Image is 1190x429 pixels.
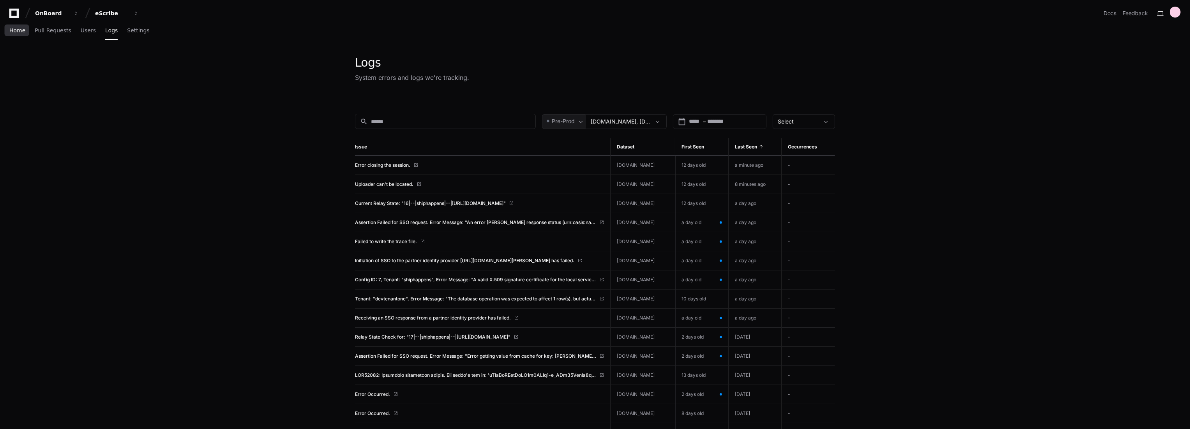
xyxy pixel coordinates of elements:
[781,138,835,156] th: Occurrences
[355,200,604,207] a: Current Relay State: "16|--|shiphappens|--|[URL][DOMAIN_NAME]"
[788,315,790,321] span: -
[611,385,675,404] td: [DOMAIN_NAME]
[675,385,729,404] td: 2 days old
[682,144,704,150] span: First Seen
[9,28,25,33] span: Home
[355,73,469,82] div: System errors and logs we're tracking.
[729,194,782,213] td: a day ago
[355,296,596,302] span: Tenant: "devtenantone", Error Message: "The database operation was expected to affect 1 row(s), b...
[729,404,782,423] td: [DATE]
[355,410,604,417] a: Error Occurred.
[611,194,675,213] td: [DOMAIN_NAME]
[1123,9,1148,17] button: Feedback
[729,175,782,194] td: 8 minutes ago
[788,162,790,168] span: -
[788,372,790,378] span: -
[355,138,611,156] th: Issue
[788,219,790,225] span: -
[81,28,96,33] span: Users
[355,372,596,378] span: LOR52082: Ipsumdolo sitametcon adipis. Eli seddo'e tem in: 'uTlaBoREetDoLO1m0ALIq1-e_ADm35VenIa8q...
[675,328,729,346] td: 2 days old
[729,347,782,366] td: [DATE]
[788,238,790,244] span: -
[729,366,782,385] td: [DATE]
[355,162,410,168] span: Error closing the session.
[611,309,675,328] td: [DOMAIN_NAME]
[675,309,729,327] td: a day old
[9,22,25,40] a: Home
[105,28,118,33] span: Logs
[675,347,729,365] td: 2 days old
[1103,9,1116,17] a: Docs
[675,194,729,213] td: 12 days old
[355,162,604,168] a: Error closing the session.
[355,258,574,264] span: Initiation of SSO to the partner identity provider [URL][DOMAIN_NAME][PERSON_NAME] has failed.
[611,270,675,290] td: [DOMAIN_NAME]
[611,404,675,423] td: [DOMAIN_NAME]
[729,328,782,347] td: [DATE]
[611,213,675,232] td: [DOMAIN_NAME]
[355,219,596,226] span: Assertion Failed for SSO request. Error Message: "An error [PERSON_NAME] response status (urn:oas...
[675,290,729,308] td: 10 days old
[92,6,142,20] button: eScribe
[729,270,782,290] td: a day ago
[611,156,675,175] td: [DOMAIN_NAME]
[355,181,604,187] a: Uploader can't be located.
[788,200,790,206] span: -
[675,232,729,251] td: a day old
[788,277,790,282] span: -
[729,385,782,404] td: [DATE]
[355,56,469,70] div: Logs
[675,404,729,423] td: 8 days old
[611,366,675,385] td: [DOMAIN_NAME]
[355,391,390,397] span: Error Occurred.
[778,118,794,125] span: Select
[611,138,675,156] th: Dataset
[788,296,790,302] span: -
[788,410,790,416] span: -
[355,315,604,321] a: Receiving an SSO response from a partner identity provider has failed.
[355,219,604,226] a: Assertion Failed for SSO request. Error Message: "An error [PERSON_NAME] response status (urn:oas...
[675,156,729,175] td: 12 days old
[611,232,675,251] td: [DOMAIN_NAME]
[611,328,675,347] td: [DOMAIN_NAME]
[360,118,368,125] mat-icon: search
[788,258,790,263] span: -
[355,334,510,340] span: Relay State Check for: "17|--|shiphappens|--|[URL][DOMAIN_NAME]"
[611,175,675,194] td: [DOMAIN_NAME]
[355,277,596,283] span: Config ID: 7, Tenant: "shiphappens", Error Message: "A valid X.509 signature certificate for the ...
[127,22,149,40] a: Settings
[611,290,675,309] td: [DOMAIN_NAME]
[675,175,729,194] td: 12 days old
[355,200,506,207] span: Current Relay State: "16|--|shiphappens|--|[URL][DOMAIN_NAME]"
[355,353,604,359] a: Assertion Failed for SSO request. Error Message: "Error getting value from cache for key: [PERSON...
[729,232,782,251] td: a day ago
[105,22,118,40] a: Logs
[729,251,782,270] td: a day ago
[703,118,706,125] span: –
[729,290,782,309] td: a day ago
[355,334,604,340] a: Relay State Check for: "17|--|shiphappens|--|[URL][DOMAIN_NAME]"
[355,296,604,302] a: Tenant: "devtenantone", Error Message: "The database operation was expected to affect 1 row(s), b...
[355,372,604,378] a: LOR52082: Ipsumdolo sitametcon adipis. Eli seddo'e tem in: 'uTlaBoREetDoLO1m0ALIq1-e_ADm35VenIa8q...
[552,117,575,125] span: Pre-Prod
[355,238,417,245] span: Failed to write the trace file.
[729,156,782,175] td: a minute ago
[355,353,596,359] span: Assertion Failed for SSO request. Error Message: "Error getting value from cache for key: [PERSON...
[81,22,96,40] a: Users
[788,353,790,359] span: -
[355,391,604,397] a: Error Occurred.
[735,144,757,150] span: Last Seen
[611,251,675,270] td: [DOMAIN_NAME]
[788,181,790,187] span: -
[675,270,729,289] td: a day old
[355,410,390,417] span: Error Occurred.
[591,118,685,125] span: [DOMAIN_NAME], [DOMAIN_NAME]
[729,213,782,232] td: a day ago
[729,309,782,328] td: a day ago
[35,22,71,40] a: Pull Requests
[355,258,604,264] a: Initiation of SSO to the partner identity provider [URL][DOMAIN_NAME][PERSON_NAME] has failed.
[788,334,790,340] span: -
[355,238,604,245] a: Failed to write the trace file.
[355,277,604,283] a: Config ID: 7, Tenant: "shiphappens", Error Message: "A valid X.509 signature certificate for the ...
